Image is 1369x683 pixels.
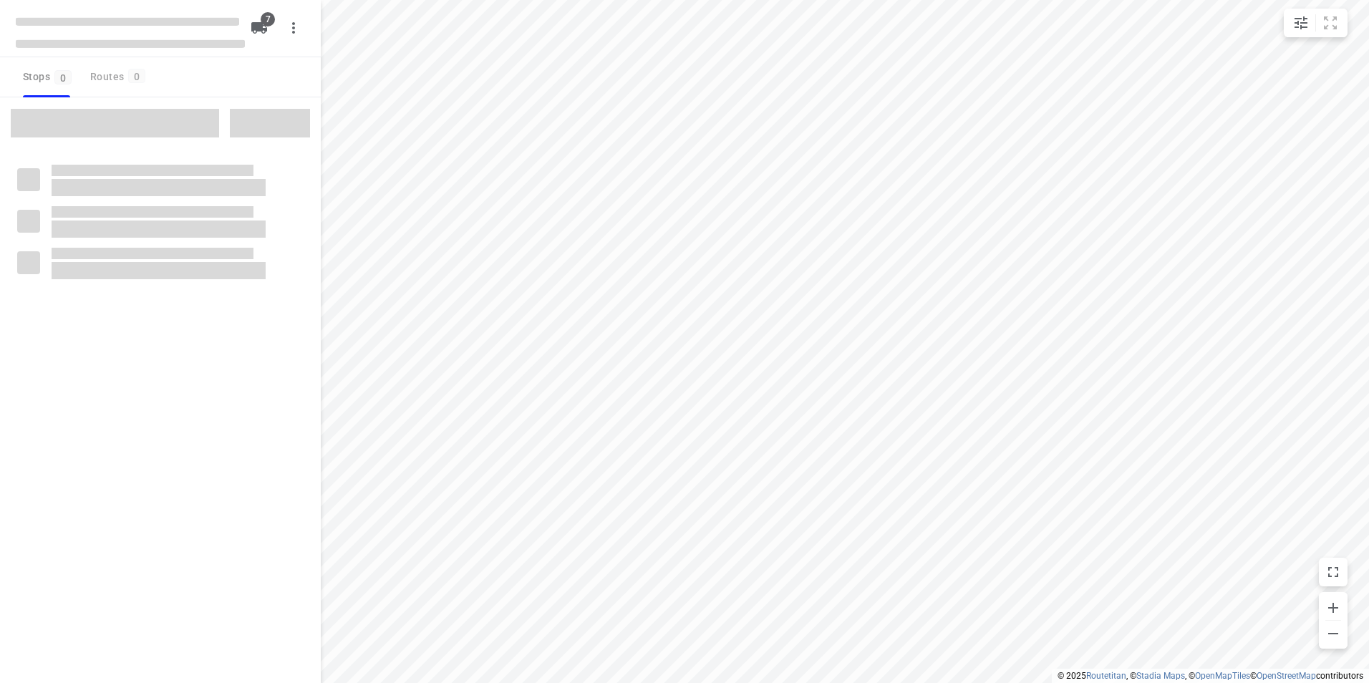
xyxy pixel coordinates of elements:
[1058,671,1363,681] li: © 2025 , © , © © contributors
[1284,9,1348,37] div: small contained button group
[1136,671,1185,681] a: Stadia Maps
[1195,671,1250,681] a: OpenMapTiles
[1086,671,1126,681] a: Routetitan
[1257,671,1316,681] a: OpenStreetMap
[1287,9,1315,37] button: Map settings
